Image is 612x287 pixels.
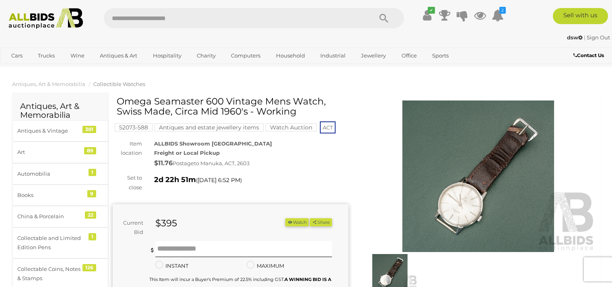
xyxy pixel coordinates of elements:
[85,211,96,219] div: 22
[93,81,145,87] a: Collectible Watches
[573,51,606,60] a: Contact Us
[428,7,435,14] i: ✔
[154,158,348,169] div: Postage
[361,100,596,252] img: Omega Seamaster 600 Vintage Mens Watch, Swiss Made, Circa Mid 1960's - Working
[12,120,108,141] a: Antiques & Vintage 301
[154,150,220,156] strong: Freight or Local Pickup
[196,177,242,183] span: ( )
[499,7,506,14] i: 2
[82,264,96,271] div: 126
[12,228,108,258] a: Collectable and Limited Edition Pens 1
[17,212,84,221] div: China & Porcelain
[155,123,264,131] mark: Antiques and estate jewellery items
[33,49,60,62] a: Trucks
[285,218,309,227] li: Watch this item
[266,123,317,131] mark: Watch Auction
[492,8,504,23] a: 2
[315,49,351,62] a: Industrial
[155,261,188,271] label: INSTANT
[87,190,96,197] div: 9
[154,159,173,167] strong: $11.76
[247,261,284,271] label: MAXIMUM
[113,218,149,237] div: Current Bid
[271,49,310,62] a: Household
[148,49,187,62] a: Hospitality
[584,34,585,41] span: |
[155,217,177,229] strong: $395
[6,49,28,62] a: Cars
[553,8,608,24] a: Sell with us
[421,8,433,23] a: ✔
[154,140,272,147] strong: ALLBIDS Showroom [GEOGRAPHIC_DATA]
[285,218,309,227] button: Watch
[226,49,266,62] a: Computers
[12,163,108,184] a: Automobilia 1
[115,123,152,131] mark: 52073-588
[95,49,142,62] a: Antiques & Art
[115,124,152,131] a: 52073-588
[194,160,249,166] span: to Manuka, ACT, 2603
[20,102,100,119] h2: Antiques, Art & Memorabilia
[12,81,85,87] a: Antiques, Art & Memorabilia
[17,169,84,178] div: Automobilia
[198,176,240,184] span: [DATE] 6:52 PM
[89,233,96,240] div: 1
[4,8,87,29] img: Allbids.com.au
[107,173,148,192] div: Set to close
[154,175,196,184] strong: 2d 22h 51m
[12,141,108,163] a: Art 89
[155,124,264,131] a: Antiques and estate jewellery items
[567,34,583,41] strong: dsw
[6,62,74,76] a: [GEOGRAPHIC_DATA]
[12,206,108,227] a: China & Porcelain 22
[17,126,84,135] div: Antiques & Vintage
[356,49,391,62] a: Jewellery
[17,148,84,157] div: Art
[17,191,84,200] div: Books
[65,49,90,62] a: Wine
[567,34,584,41] a: dsw
[587,34,610,41] a: Sign Out
[89,169,96,176] div: 1
[12,184,108,206] a: Books 9
[266,124,317,131] a: Watch Auction
[117,96,346,117] h1: Omega Seamaster 600 Vintage Mens Watch, Swiss Made, Circa Mid 1960's - Working
[17,264,84,283] div: Collectable Coins, Notes & Stamps
[107,139,148,158] div: Item location
[320,121,336,133] span: ACT
[364,8,404,28] button: Search
[310,218,332,227] button: Share
[82,126,96,133] div: 301
[17,234,84,252] div: Collectable and Limited Edition Pens
[573,52,604,58] b: Contact Us
[396,49,422,62] a: Office
[427,49,454,62] a: Sports
[192,49,221,62] a: Charity
[84,147,96,154] div: 89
